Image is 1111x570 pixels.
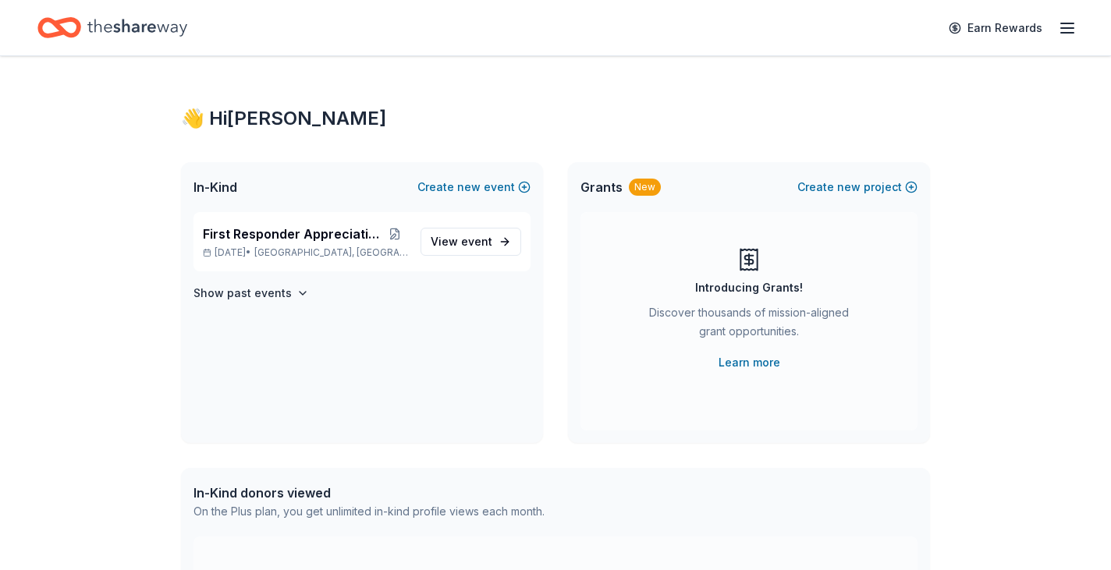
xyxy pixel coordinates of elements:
[580,178,623,196] span: Grants
[939,14,1052,42] a: Earn Rewards
[254,246,408,259] span: [GEOGRAPHIC_DATA], [GEOGRAPHIC_DATA]
[797,178,918,196] button: Createnewproject
[193,284,309,303] button: Show past events
[203,246,408,259] p: [DATE] •
[837,178,861,196] span: new
[203,225,382,243] span: First Responder Appreciation Night
[719,353,780,372] a: Learn more
[461,235,492,248] span: event
[193,483,545,502] div: In-Kind donors viewed
[695,278,803,297] div: Introducing Grants!
[457,178,481,196] span: new
[629,179,661,196] div: New
[421,228,521,256] a: View event
[181,106,930,131] div: 👋 Hi [PERSON_NAME]
[193,502,545,521] div: On the Plus plan, you get unlimited in-kind profile views each month.
[193,178,237,196] span: In-Kind
[193,284,292,303] h4: Show past events
[643,303,855,347] div: Discover thousands of mission-aligned grant opportunities.
[431,232,492,251] span: View
[417,178,531,196] button: Createnewevent
[37,9,187,46] a: Home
